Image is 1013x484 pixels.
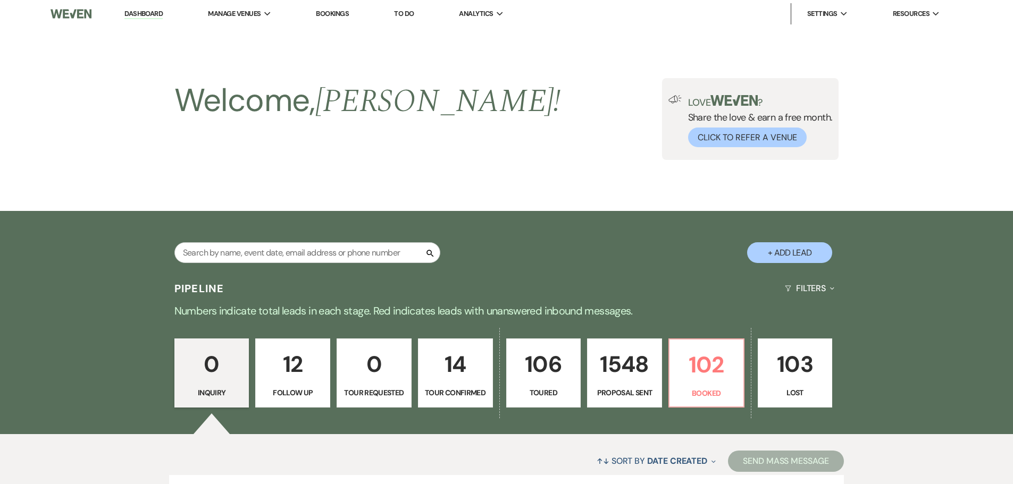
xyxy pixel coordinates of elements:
[181,346,242,382] p: 0
[594,346,655,382] p: 1548
[747,242,832,263] button: + Add Lead
[676,347,737,383] p: 102
[587,338,662,407] a: 1548Proposal Sent
[592,447,720,475] button: Sort By Date Created
[594,387,655,398] p: Proposal Sent
[262,387,323,398] p: Follow Up
[710,95,758,106] img: weven-logo-green.svg
[262,346,323,382] p: 12
[513,387,574,398] p: Toured
[51,3,91,25] img: Weven Logo
[316,9,349,18] a: Bookings
[459,9,493,19] span: Analytics
[344,346,405,382] p: 0
[758,338,833,407] a: 103Lost
[425,346,486,382] p: 14
[208,9,261,19] span: Manage Venues
[668,95,682,104] img: loud-speaker-illustration.svg
[807,9,838,19] span: Settings
[344,387,405,398] p: Tour Requested
[337,338,412,407] a: 0Tour Requested
[418,338,493,407] a: 14Tour Confirmed
[506,338,581,407] a: 106Toured
[893,9,930,19] span: Resources
[394,9,414,18] a: To Do
[682,95,833,147] div: Share the love & earn a free month.
[174,281,224,296] h3: Pipeline
[597,455,609,466] span: ↑↓
[728,451,844,472] button: Send Mass Message
[425,387,486,398] p: Tour Confirmed
[688,128,807,147] button: Click to Refer a Venue
[765,387,826,398] p: Lost
[174,338,249,407] a: 0Inquiry
[676,387,737,399] p: Booked
[513,346,574,382] p: 106
[315,77,561,126] span: [PERSON_NAME] !
[124,9,163,19] a: Dashboard
[688,95,833,107] p: Love ?
[647,455,707,466] span: Date Created
[781,274,839,302] button: Filters
[181,387,242,398] p: Inquiry
[174,242,440,263] input: Search by name, event date, email address or phone number
[765,346,826,382] p: 103
[668,338,744,407] a: 102Booked
[255,338,330,407] a: 12Follow Up
[174,78,561,124] h2: Welcome,
[124,302,890,319] p: Numbers indicate total leads in each stage. Red indicates leads with unanswered inbound messages.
